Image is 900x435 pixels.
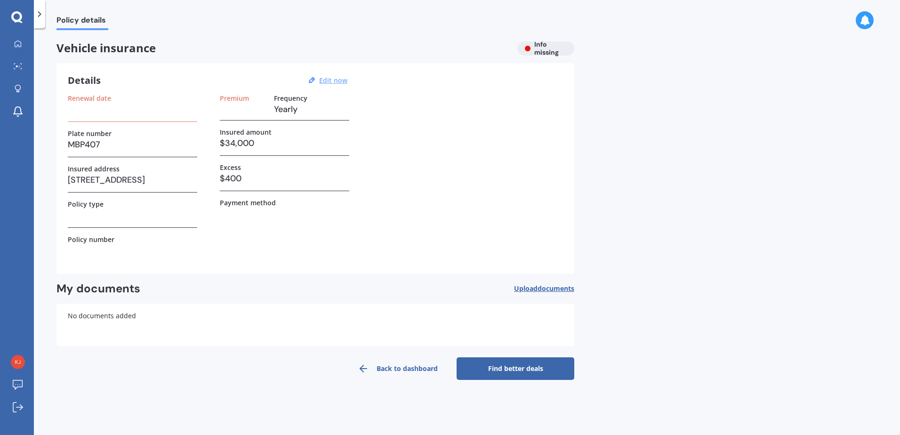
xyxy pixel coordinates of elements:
[11,355,25,369] img: 5b4733d377729480963343fcf1a0c6e9
[220,136,349,150] h3: $34,000
[274,94,307,102] label: Frequency
[220,128,272,136] label: Insured amount
[68,235,114,243] label: Policy number
[339,357,457,380] a: Back to dashboard
[220,199,276,207] label: Payment method
[457,357,574,380] a: Find better deals
[68,165,120,173] label: Insured address
[220,163,241,171] label: Excess
[56,41,510,55] span: Vehicle insurance
[68,94,111,102] label: Renewal date
[68,137,197,152] h3: MBP407
[68,200,104,208] label: Policy type
[319,76,347,85] u: Edit now
[316,76,350,85] button: Edit now
[514,282,574,296] button: Uploaddocuments
[274,102,349,116] h3: Yearly
[56,16,108,28] span: Policy details
[220,94,249,102] label: Premium
[538,284,574,293] span: documents
[56,282,140,296] h2: My documents
[68,173,197,187] h3: [STREET_ADDRESS]
[68,74,101,87] h3: Details
[514,285,574,292] span: Upload
[220,171,349,185] h3: $400
[68,129,112,137] label: Plate number
[56,304,574,346] div: No documents added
